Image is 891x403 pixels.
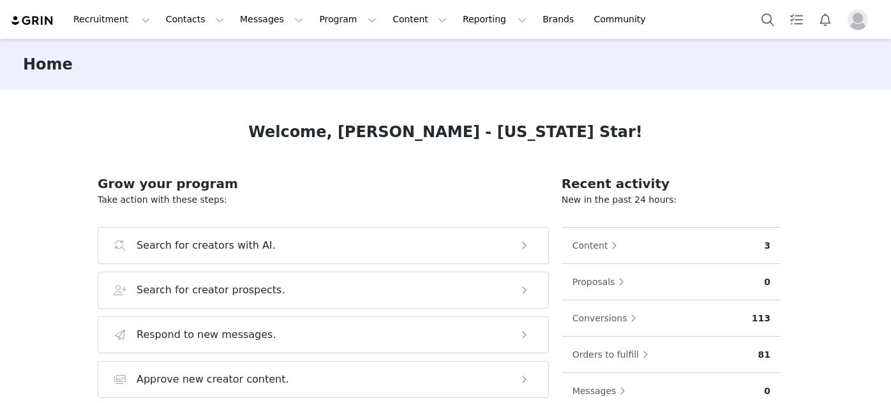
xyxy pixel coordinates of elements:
button: Approve new creator content. [98,361,549,398]
button: Messages [572,381,633,401]
p: 113 [752,312,770,325]
button: Reporting [455,5,534,34]
button: Search [754,5,782,34]
h3: Respond to new messages. [137,327,276,342]
button: Proposals [572,272,631,292]
p: 0 [764,385,770,398]
button: Content [385,5,454,34]
p: New in the past 24 hours: [562,193,781,207]
button: Program [311,5,384,34]
button: Respond to new messages. [98,316,549,353]
h1: Welcome, [PERSON_NAME] - [US_STATE] Star! [248,121,642,143]
button: Recruitment [66,5,158,34]
button: Search for creators with AI. [98,227,549,264]
p: 3 [764,239,770,253]
h3: Search for creators with AI. [137,238,276,253]
button: Search for creator prospects. [98,272,549,309]
h3: Home [23,53,73,76]
button: Contacts [158,5,232,34]
a: Community [587,5,659,34]
a: Brands [535,5,585,34]
button: Messages [232,5,311,34]
button: Profile [840,10,881,30]
button: Notifications [811,5,839,34]
h2: Grow your program [98,174,549,193]
h3: Search for creator prospects. [137,282,285,298]
p: 0 [764,275,770,289]
p: Take action with these steps: [98,193,549,207]
h2: Recent activity [562,174,781,193]
button: Content [572,235,624,256]
p: 81 [758,348,770,362]
button: Orders to fulfill [572,344,655,365]
img: grin logo [10,15,55,27]
button: Conversions [572,308,643,328]
h3: Approve new creator content. [137,372,289,387]
img: placeholder-profile.jpg [848,10,868,30]
a: Tasks [782,5,811,34]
